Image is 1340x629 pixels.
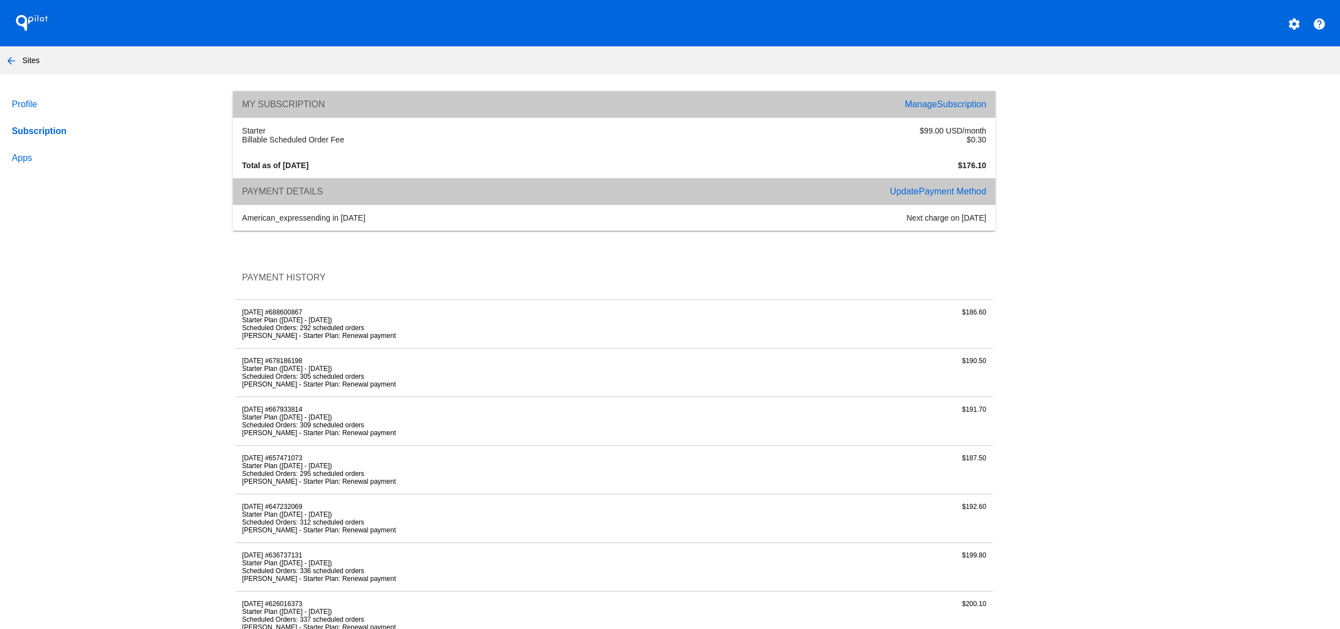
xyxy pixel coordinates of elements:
li: [PERSON_NAME] - Starter Plan: Renewal payment [242,575,734,583]
div: $199.80 [740,551,993,583]
li: Starter Plan ([DATE] - [DATE]) [242,511,734,518]
li: [PERSON_NAME] - Starter Plan: Renewal payment [242,332,734,340]
strong: Total as of [DATE] [242,161,309,170]
div: $190.50 [740,357,993,388]
li: Scheduled Orders: 292 scheduled orders [242,324,734,332]
li: [PERSON_NAME] - Starter Plan: Renewal payment [242,526,734,534]
div: [DATE] #667933814 [236,406,740,437]
div: [DATE] #678186198 [236,357,740,388]
li: Starter Plan ([DATE] - [DATE]) [242,608,734,616]
mat-icon: settings [1288,17,1301,31]
li: [PERSON_NAME] - Starter Plan: Renewal payment [242,478,734,485]
li: Starter Plan ([DATE] - [DATE]) [242,365,734,373]
a: UpdatePayment Method [890,187,987,196]
div: [DATE] #688600867 [236,308,740,340]
a: ManageSubscription [905,99,987,109]
span: Subscription [937,99,986,109]
li: Starter Plan ([DATE] - [DATE]) [242,559,734,567]
li: Scheduled Orders: 309 scheduled orders [242,421,734,429]
div: [DATE] #647232069 [236,503,740,534]
h1: QPilot [9,12,54,34]
li: Scheduled Orders: 336 scheduled orders [242,567,734,575]
div: $99.00 USD/month [614,126,993,135]
li: Scheduled Orders: 295 scheduled orders [242,470,734,478]
div: $192.60 [740,503,993,534]
strong: $176.10 [958,161,987,170]
mat-icon: arrow_back [4,54,18,68]
span: Payment Method [918,187,986,196]
div: [DATE] #636737131 [236,551,740,583]
div: Billable Scheduled Order Fee [236,135,614,144]
li: Scheduled Orders: 337 scheduled orders [242,616,734,623]
div: [DATE] #657471073 [236,454,740,485]
div: Next charge on [DATE] [614,213,993,222]
span: Payment History [242,273,326,282]
div: Starter [236,126,614,135]
a: Profile [9,91,214,118]
li: Scheduled Orders: 305 scheduled orders [242,373,734,380]
li: [PERSON_NAME] - Starter Plan: Renewal payment [242,429,734,437]
div: ending in [DATE] [236,213,614,222]
span: american_express [242,213,307,222]
div: $186.60 [740,308,993,340]
div: $187.50 [740,454,993,485]
span: My Subscription [242,99,325,109]
mat-icon: help [1313,17,1326,31]
a: Apps [9,145,214,171]
a: Subscription [9,118,214,145]
div: $0.30 [614,135,993,144]
li: Starter Plan ([DATE] - [DATE]) [242,462,734,470]
span: Payment Details [242,187,323,196]
li: [PERSON_NAME] - Starter Plan: Renewal payment [242,380,734,388]
div: $191.70 [740,406,993,437]
li: Starter Plan ([DATE] - [DATE]) [242,413,734,421]
li: Starter Plan ([DATE] - [DATE]) [242,316,734,324]
li: Scheduled Orders: 312 scheduled orders [242,518,734,526]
